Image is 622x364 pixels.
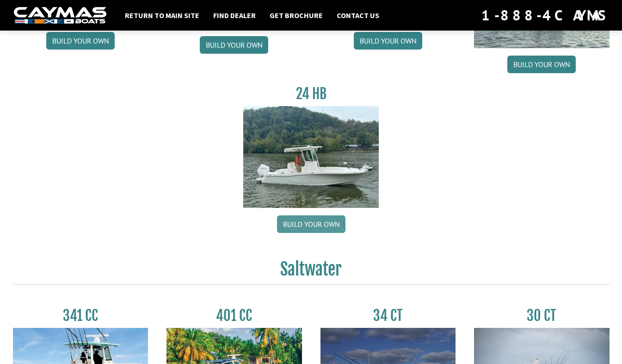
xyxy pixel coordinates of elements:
a: Build your own [354,32,422,50]
h3: 30 CT [474,307,610,324]
a: Contact Us [332,9,384,21]
a: Build your own [46,32,115,50]
h2: Saltwater [13,259,610,285]
a: Find Dealer [209,9,260,21]
div: 1-888-4CAYMAS [481,5,608,25]
a: Get Brochure [265,9,327,21]
img: 24_HB_thumbnail.jpg [243,106,379,207]
a: Build your own [507,56,576,73]
h3: 341 CC [13,307,148,324]
a: Build your own [200,36,268,54]
img: white-logo-c9c8dbefe5ff5ceceb0f0178aa75bf4bb51f6bca0971e226c86eb53dfe498488.png [14,7,106,24]
h3: 24 HB [243,85,379,102]
a: Return to main site [120,9,204,21]
h3: 34 CT [320,307,456,324]
h3: 401 CC [166,307,302,324]
a: Build your own [277,215,345,233]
